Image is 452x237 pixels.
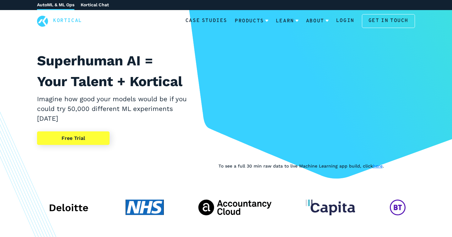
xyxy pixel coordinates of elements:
[306,13,329,29] a: About
[37,94,188,124] h2: Imagine how good your models would be if you could try 50,000 different ML experiments [DATE]
[126,200,164,215] img: NHS client logo
[235,13,268,29] a: Products
[306,200,355,215] img: Capita client logo
[186,17,227,25] a: Case Studies
[336,17,354,25] a: Login
[362,14,415,28] a: Get in touch
[276,13,299,29] a: Learn
[46,200,91,215] img: Deloitte client logo
[390,200,406,215] img: BT Global Services client logo
[218,163,415,169] p: To see a full 30 min raw data to live Machine Learning app build, click .
[198,200,272,215] img: The Accountancy Cloud client logo
[373,163,383,168] a: here
[37,50,188,92] h1: Superhuman AI = Your Talent + Kortical
[53,17,82,25] a: Kortical
[218,50,415,161] iframe: YouTube video player
[37,131,110,145] a: Free Trial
